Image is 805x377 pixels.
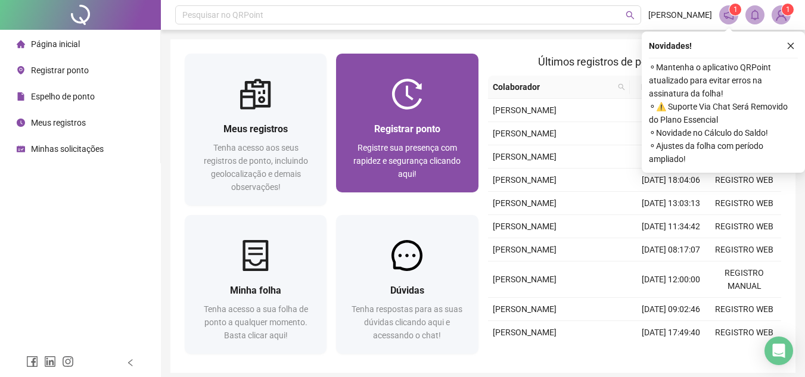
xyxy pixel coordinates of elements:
[708,261,781,298] td: REGISTRO MANUAL
[493,175,557,185] span: [PERSON_NAME]
[635,298,708,321] td: [DATE] 09:02:46
[374,123,440,135] span: Registrar ponto
[635,261,708,298] td: [DATE] 12:00:00
[782,4,794,15] sup: Atualize o seu contato no menu Meus Dados
[750,10,760,20] span: bell
[635,169,708,192] td: [DATE] 18:04:06
[708,321,781,344] td: REGISTRO WEB
[708,215,781,238] td: REGISTRO WEB
[649,139,798,166] span: ⚬ Ajustes da folha com período ampliado!
[630,76,701,99] th: Data/Hora
[723,10,734,20] span: notification
[31,92,95,101] span: Espelho de ponto
[336,54,478,192] a: Registrar pontoRegistre sua presença com rapidez e segurança clicando aqui!
[17,145,25,153] span: schedule
[493,222,557,231] span: [PERSON_NAME]
[708,192,781,215] td: REGISTRO WEB
[353,143,461,179] span: Registre sua presença com rapidez e segurança clicando aqui!
[17,119,25,127] span: clock-circle
[336,215,478,354] a: DúvidasTenha respostas para as suas dúvidas clicando aqui e acessando o chat!
[493,328,557,337] span: [PERSON_NAME]
[44,356,56,367] span: linkedin
[635,215,708,238] td: [DATE] 11:34:42
[204,304,308,340] span: Tenha acesso a sua folha de ponto a qualquer momento. Basta clicar aqui!
[223,123,288,135] span: Meus registros
[616,78,627,96] span: search
[772,6,790,24] img: 84440
[635,192,708,215] td: [DATE] 13:03:13
[185,54,327,205] a: Meus registrosTenha acesso aos seus registros de ponto, incluindo geolocalização e demais observa...
[204,143,308,192] span: Tenha acesso aos seus registros de ponto, incluindo geolocalização e demais observações!
[185,215,327,354] a: Minha folhaTenha acesso a sua folha de ponto a qualquer momento. Basta clicar aqui!
[17,92,25,101] span: file
[493,152,557,161] span: [PERSON_NAME]
[126,359,135,367] span: left
[729,4,741,15] sup: 1
[649,126,798,139] span: ⚬ Novidade no Cálculo do Saldo!
[733,5,738,14] span: 1
[635,122,708,145] td: [DATE] 11:46:24
[708,169,781,192] td: REGISTRO WEB
[62,356,74,367] span: instagram
[538,55,731,68] span: Últimos registros de ponto sincronizados
[31,39,80,49] span: Página inicial
[648,8,712,21] span: [PERSON_NAME]
[635,145,708,169] td: [DATE] 08:23:39
[352,304,462,340] span: Tenha respostas para as suas dúvidas clicando aqui e acessando o chat!
[390,285,424,296] span: Dúvidas
[626,11,635,20] span: search
[493,275,557,284] span: [PERSON_NAME]
[635,321,708,344] td: [DATE] 17:49:40
[493,198,557,208] span: [PERSON_NAME]
[17,66,25,74] span: environment
[17,40,25,48] span: home
[493,129,557,138] span: [PERSON_NAME]
[635,99,708,122] td: [DATE] 13:02:44
[786,5,790,14] span: 1
[493,304,557,314] span: [PERSON_NAME]
[26,356,38,367] span: facebook
[493,245,557,254] span: [PERSON_NAME]
[31,118,86,127] span: Meus registros
[31,66,89,75] span: Registrar ponto
[649,39,692,52] span: Novidades !
[708,238,781,261] td: REGISTRO WEB
[635,238,708,261] td: [DATE] 08:17:07
[764,337,793,365] div: Open Intercom Messenger
[708,298,781,321] td: REGISTRO WEB
[618,83,625,91] span: search
[635,80,686,94] span: Data/Hora
[649,61,798,100] span: ⚬ Mantenha o aplicativo QRPoint atualizado para evitar erros na assinatura da folha!
[31,144,104,154] span: Minhas solicitações
[493,105,557,115] span: [PERSON_NAME]
[649,100,798,126] span: ⚬ ⚠️ Suporte Via Chat Será Removido do Plano Essencial
[787,42,795,50] span: close
[230,285,281,296] span: Minha folha
[493,80,614,94] span: Colaborador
